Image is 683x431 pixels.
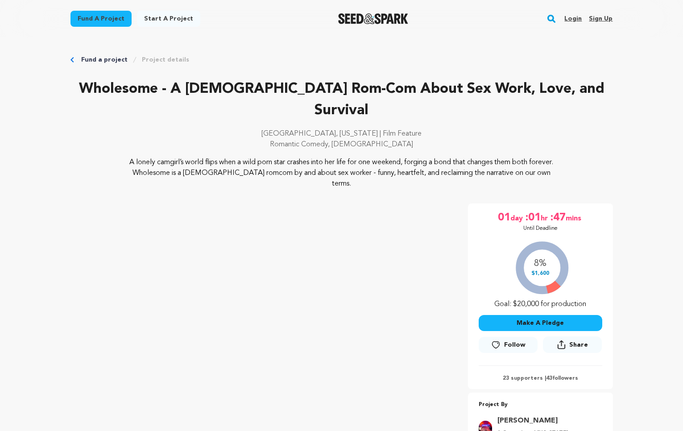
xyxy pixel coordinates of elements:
[543,336,602,353] button: Share
[541,211,550,225] span: hr
[525,211,541,225] span: :01
[124,157,559,189] p: A lonely camgirl’s world flips when a wild porn star crashes into her life for one weekend, forgi...
[564,12,582,26] a: Login
[498,211,510,225] span: 01
[142,55,189,64] a: Project details
[70,128,613,139] p: [GEOGRAPHIC_DATA], [US_STATE] | Film Feature
[543,336,602,356] span: Share
[479,315,602,331] button: Make A Pledge
[479,375,602,382] p: 23 supporters | followers
[510,211,525,225] span: day
[137,11,200,27] a: Start a project
[70,11,132,27] a: Fund a project
[70,139,613,150] p: Romantic Comedy, [DEMOGRAPHIC_DATA]
[589,12,613,26] a: Sign up
[338,13,408,24] a: Seed&Spark Homepage
[338,13,408,24] img: Seed&Spark Logo Dark Mode
[81,55,128,64] a: Fund a project
[479,400,602,410] p: Project By
[523,225,558,232] p: Until Deadline
[497,415,597,426] a: Goto Selina Kyl profile
[70,79,613,121] p: Wholesome - A [DEMOGRAPHIC_DATA] Rom-Com About Sex Work, Love, and Survival
[569,340,588,349] span: Share
[479,337,538,353] a: Follow
[504,340,526,349] span: Follow
[566,211,583,225] span: mins
[550,211,566,225] span: :47
[546,376,552,381] span: 43
[70,55,613,64] div: Breadcrumb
